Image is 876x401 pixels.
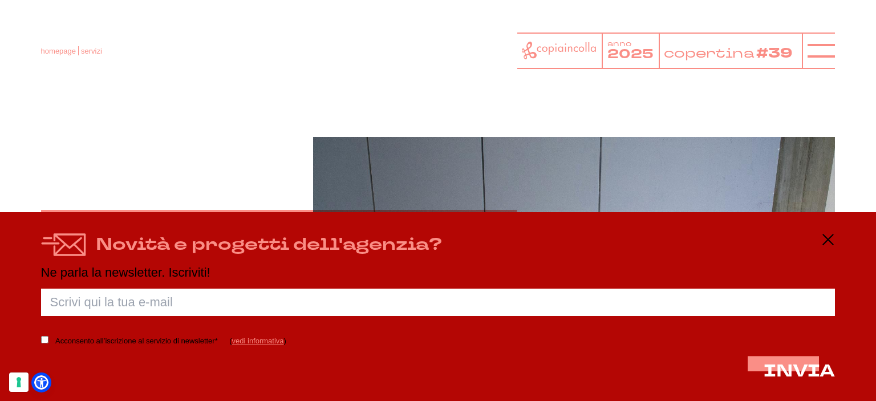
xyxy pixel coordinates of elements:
[41,266,836,280] p: Ne parla la newsletter. Iscriviti!
[607,39,631,48] tspan: anno
[9,372,29,392] button: Le tue preferenze relative al consenso per le tecnologie di tracciamento
[764,362,835,380] button: INVIA
[41,289,836,316] input: Scrivi qui la tua e-mail
[760,43,797,63] tspan: #39
[664,43,757,62] tspan: copertina
[55,334,218,347] label: Acconsento all’iscrizione al servizio di newsletter*
[81,47,102,55] span: servizi
[96,233,442,257] h4: Novità e progetti dell'agenzia?
[41,47,76,55] a: homepage
[229,337,286,345] span: ( )
[232,337,284,345] a: vedi informativa
[34,375,48,390] a: Open Accessibility Menu
[607,46,654,63] tspan: 2025
[764,359,835,383] span: INVIA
